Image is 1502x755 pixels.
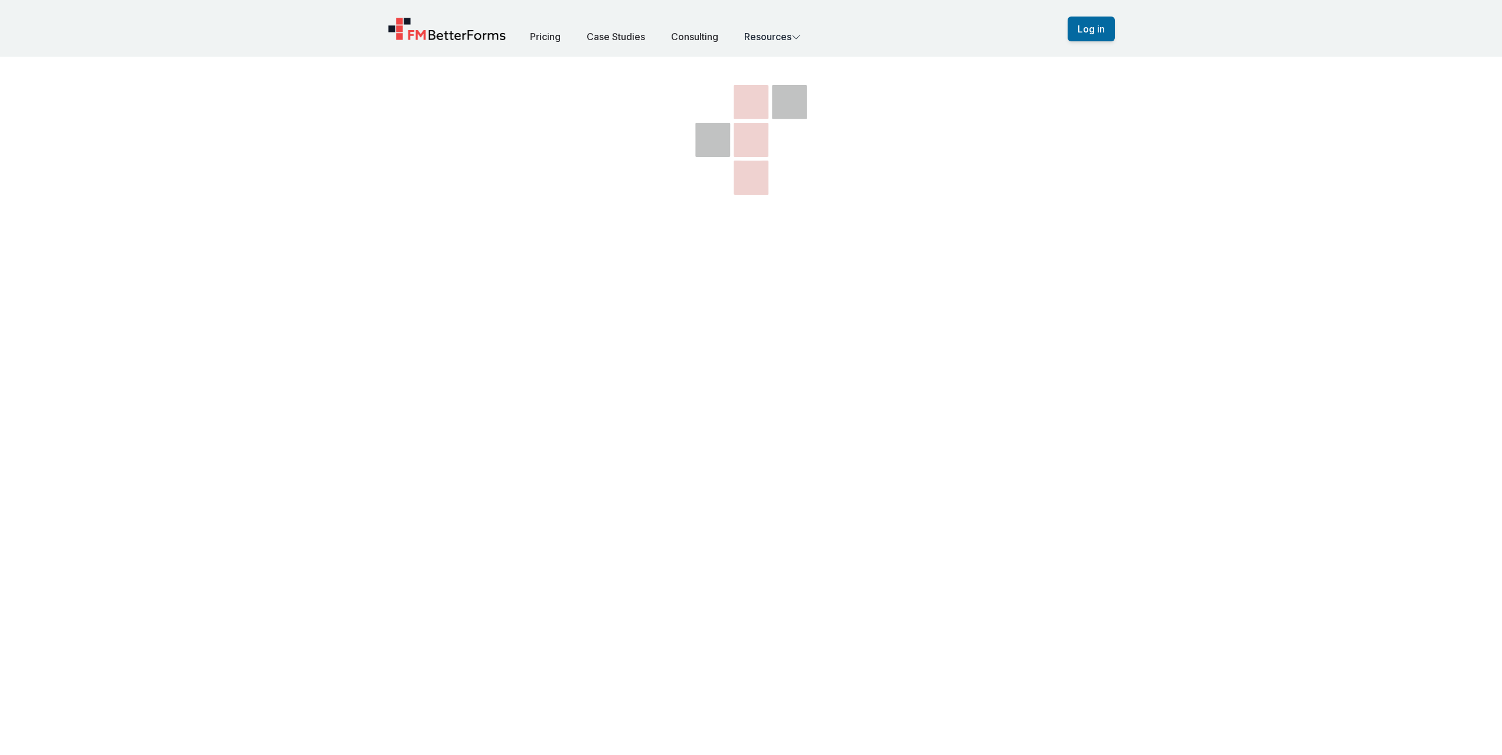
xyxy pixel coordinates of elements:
[744,30,801,44] button: Resources
[1068,17,1115,41] button: Log in
[587,31,645,43] a: Case Studies
[671,31,718,43] a: Consulting
[530,31,561,43] a: Pricing
[388,17,507,41] a: Home
[374,14,1129,44] nav: Global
